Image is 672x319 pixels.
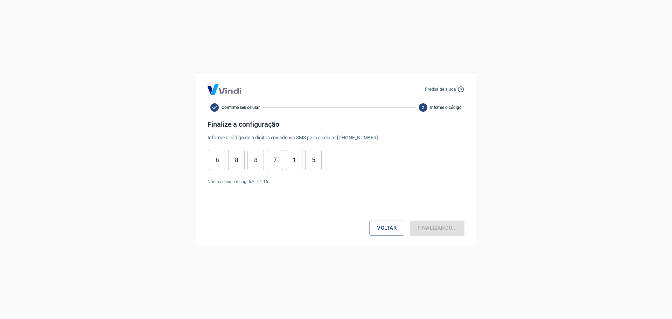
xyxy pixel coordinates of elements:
[430,104,462,111] span: Informe o código
[422,105,424,110] text: 2
[208,120,464,129] h4: Finalize a configuração
[425,86,456,92] p: Precisa de ajuda
[208,84,241,95] img: Logo Vind
[208,179,254,185] p: Não recebeu um cógido?
[257,179,268,185] p: 01 : 16
[208,134,464,141] p: Informe o código de 6 dígitos enviado via SMS para o celular [PHONE_NUMBER] .
[222,104,260,111] span: Confirme seu celular
[369,221,404,235] button: Voltar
